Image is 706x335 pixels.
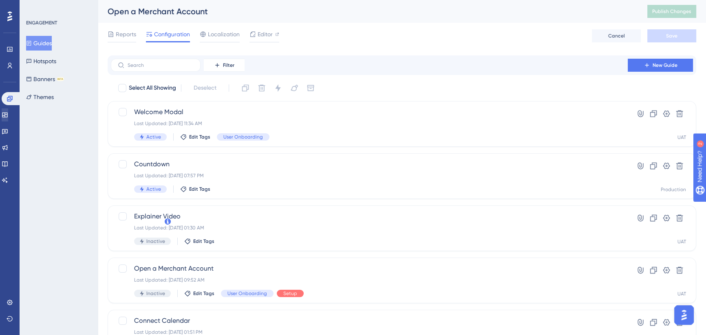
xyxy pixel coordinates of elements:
span: Active [146,186,161,192]
button: Guides [26,36,52,51]
button: Edit Tags [184,290,214,297]
div: BETA [57,77,64,81]
span: Configuration [154,29,190,39]
input: Search [128,62,194,68]
div: UAT [677,291,686,297]
span: Edit Tags [189,134,210,140]
span: Countdown [134,159,605,169]
button: Edit Tags [184,238,214,245]
button: Deselect [186,81,224,95]
button: Filter [204,59,245,72]
button: BannersBETA [26,72,64,86]
button: Edit Tags [180,134,210,140]
span: New Guide [653,62,677,68]
button: Edit Tags [180,186,210,192]
button: Cancel [592,29,641,42]
span: Explainer Video [134,212,605,221]
span: Need Help? [19,2,51,12]
span: Open a Merchant Account [134,264,605,273]
span: Active [146,134,161,140]
div: Last Updated: [DATE] 11:34 AM [134,120,605,127]
div: 2 [57,4,59,11]
button: Publish Changes [647,5,696,18]
div: UAT [677,134,686,141]
button: New Guide [628,59,693,72]
span: Welcome Modal [134,107,605,117]
span: Filter [223,62,234,68]
div: Open a Merchant Account [108,6,627,17]
span: Deselect [194,83,216,93]
button: Themes [26,90,54,104]
span: User Onboarding [223,134,263,140]
span: Edit Tags [189,186,210,192]
div: ENGAGEMENT [26,20,57,26]
span: Save [666,33,677,39]
span: Cancel [608,33,625,39]
span: Edit Tags [193,238,214,245]
span: User Onboarding [227,290,267,297]
span: Select All Showing [129,83,176,93]
div: Last Updated: [DATE] 09:52 AM [134,277,605,283]
div: UAT [677,238,686,245]
span: Editor [258,29,273,39]
span: Localization [208,29,240,39]
div: Last Updated: [DATE] 01:30 AM [134,225,605,231]
span: Inactive [146,290,165,297]
span: Edit Tags [193,290,214,297]
span: Inactive [146,238,165,245]
span: Reports [116,29,136,39]
div: Last Updated: [DATE] 07:57 PM [134,172,605,179]
span: Publish Changes [652,8,691,15]
button: Hotspots [26,54,56,68]
iframe: UserGuiding AI Assistant Launcher [672,303,696,327]
div: Production [661,186,686,193]
button: Save [647,29,696,42]
span: Setup [283,290,297,297]
span: Connect Calendar [134,316,605,326]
